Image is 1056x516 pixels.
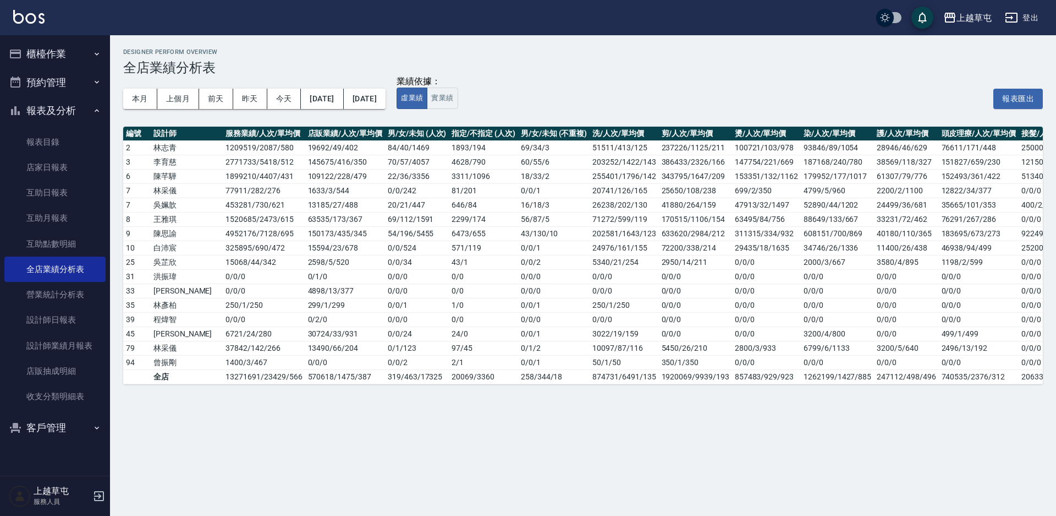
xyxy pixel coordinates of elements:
td: 0 / 0 / 0 [385,269,449,284]
td: 0 / 0 / 0 [223,312,305,327]
a: 報表匯出 [993,93,1043,103]
td: 全店 [151,370,223,384]
td: 35 [123,298,151,312]
th: 服務業績/人次/單均價 [223,127,305,141]
a: 全店業績分析表 [4,257,106,282]
td: 10097/87/116 [590,341,658,355]
a: 店販抽成明細 [4,359,106,384]
td: 97 / 45 [449,341,518,355]
td: 吳芷欣 [151,255,223,269]
td: 31 [123,269,151,284]
td: 4952176 / 7128 / 695 [223,226,305,241]
td: 0/0/0 [874,312,938,327]
td: 1262199/1427/885 [801,370,874,384]
td: 52890/44/1202 [801,198,874,212]
td: 33231/72/462 [874,212,938,226]
td: 林采儀 [151,183,223,198]
td: 0/0/0 [659,312,732,327]
h3: 全店業績分析表 [123,60,1043,75]
td: 22 / 36 / 3356 [385,169,449,183]
a: 收支分類明細表 [4,384,106,409]
td: 54 / 196 / 5455 [385,226,449,241]
td: 25650/108/238 [659,183,732,198]
td: 林志青 [151,140,223,155]
td: 0 / 1 / 0 [305,269,385,284]
td: 0 / 0 / 2 [385,355,449,370]
a: 互助月報表 [4,205,106,231]
button: 昨天 [233,89,267,109]
td: 1209519 / 2087 / 580 [223,140,305,155]
button: 報表匯出 [993,89,1043,109]
td: 0 / 1 / 2 [518,341,590,355]
td: 0/0/0 [659,327,732,341]
td: [PERSON_NAME] [151,327,223,341]
button: 登出 [1000,8,1043,28]
td: 0/0/0 [874,298,938,312]
th: 染/人次/單均價 [801,127,874,141]
button: 上個月 [157,89,199,109]
td: 571 / 119 [449,241,518,255]
td: 10 [123,241,151,255]
td: 311315/334/932 [732,226,801,241]
td: 2771733 / 5418 / 512 [223,155,305,169]
td: 0/0/0 [732,284,801,298]
td: 40180/110/365 [874,226,938,241]
td: 0/0/0 [939,298,1019,312]
td: 76611/171/448 [939,140,1019,155]
td: 0/0/0 [939,269,1019,284]
td: 43 / 130 / 10 [518,226,590,241]
td: 84 / 40 / 1469 [385,140,449,155]
button: 前天 [199,89,233,109]
td: 38569/118/327 [874,155,938,169]
button: save [911,7,933,29]
td: 6473 / 655 [449,226,518,241]
td: 3311 / 1096 [449,169,518,183]
td: 程煒智 [151,312,223,327]
td: 61307/79/776 [874,169,938,183]
td: 63535 / 173 / 367 [305,212,385,226]
th: 燙/人次/單均價 [732,127,801,141]
td: 15068 / 44 / 342 [223,255,305,269]
td: 26238/202/130 [590,198,658,212]
td: 0/0/0 [801,298,874,312]
td: 740535/2376/312 [939,370,1019,384]
td: 25 [123,255,151,269]
th: 設計師 [151,127,223,141]
td: 7 [123,183,151,198]
td: 343795/1647/209 [659,169,732,183]
td: 吳姵歆 [151,198,223,212]
td: 0/0/0 [874,284,938,298]
td: 林采儀 [151,341,223,355]
td: 77911 / 282 / 276 [223,183,305,198]
td: 2200/2/1100 [874,183,938,198]
td: 0/0/0 [732,327,801,341]
td: 王雅琪 [151,212,223,226]
td: 60 / 55 / 6 [518,155,590,169]
td: 0 / 0 / 1 [518,327,590,341]
td: 2299 / 174 [449,212,518,226]
td: 0/0/0 [874,269,938,284]
td: 0/0/0 [801,312,874,327]
td: 33 [123,284,151,298]
td: 1400 / 3 / 467 [223,355,305,370]
td: 147754/221/669 [732,155,801,169]
td: 71272/599/119 [590,212,658,226]
td: 6 [123,169,151,183]
td: 202581/1643/123 [590,226,658,241]
td: 15594 / 23 / 678 [305,241,385,255]
td: 56 / 87 / 5 [518,212,590,226]
td: 1 / 0 [449,298,518,312]
td: 350/1/350 [659,355,732,370]
td: 2496/13/192 [939,341,1019,355]
td: 69 / 34 / 3 [518,140,590,155]
td: 43 / 1 [449,255,518,269]
td: 2000/3/667 [801,255,874,269]
td: 19692 / 49 / 402 [305,140,385,155]
td: 41880/264/159 [659,198,732,212]
td: 0/0/0 [732,269,801,284]
td: 29435/18/1635 [732,241,801,255]
td: 319 / 463 / 17325 [385,370,449,384]
h5: 上越草屯 [34,486,90,497]
td: 145675 / 416 / 350 [305,155,385,169]
td: 0/0/0 [939,355,1019,370]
